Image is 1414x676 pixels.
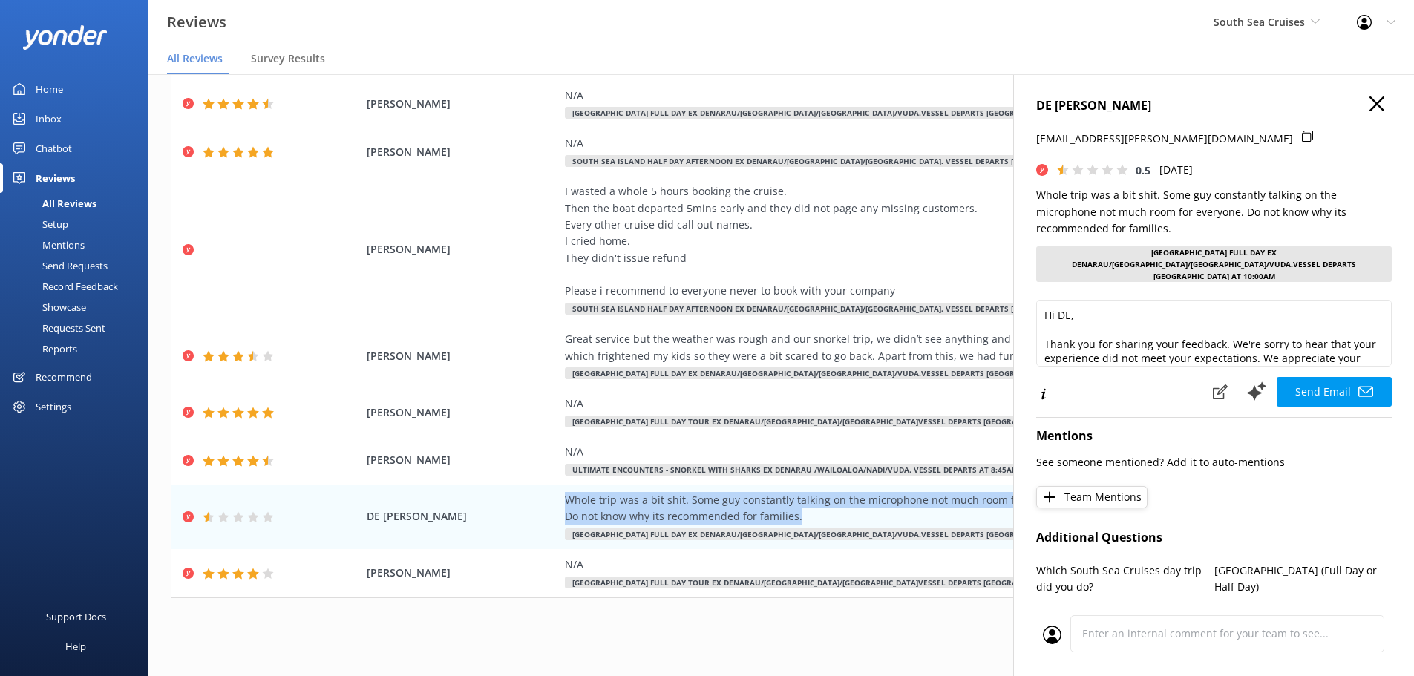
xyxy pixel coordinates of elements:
[367,404,558,421] span: [PERSON_NAME]
[1036,528,1392,548] h4: Additional Questions
[251,51,325,66] span: Survey Results
[22,25,108,50] img: yonder-white-logo.png
[9,255,148,276] a: Send Requests
[565,528,1116,540] span: [GEOGRAPHIC_DATA] Full Day ex Denarau/[GEOGRAPHIC_DATA]/[GEOGRAPHIC_DATA]/Vuda.Vessel departs [GE...
[367,241,558,257] span: [PERSON_NAME]
[367,96,558,112] span: [PERSON_NAME]
[1136,163,1150,177] span: 0.5
[565,135,1240,151] div: N/A
[565,155,1137,167] span: South Sea Island Half Day Afternoon ex Denarau/[GEOGRAPHIC_DATA]/[GEOGRAPHIC_DATA]. Vessel Depart...
[9,234,85,255] div: Mentions
[36,362,92,392] div: Recommend
[367,565,558,581] span: [PERSON_NAME]
[1036,131,1293,147] p: [EMAIL_ADDRESS][PERSON_NAME][DOMAIN_NAME]
[36,392,71,421] div: Settings
[1159,162,1193,178] p: [DATE]
[1036,486,1148,508] button: Team Mentions
[167,10,226,34] h3: Reviews
[367,144,558,160] span: [PERSON_NAME]
[565,88,1240,104] div: N/A
[9,318,105,338] div: Requests Sent
[565,331,1240,364] div: Great service but the weather was rough and our snorkel trip, we didn’t see anything and we had t...
[9,338,148,359] a: Reports
[565,303,1137,315] span: South Sea Island Half Day Afternoon ex Denarau/[GEOGRAPHIC_DATA]/[GEOGRAPHIC_DATA]. Vessel Depart...
[1043,626,1061,644] img: user_profile.svg
[1036,96,1392,116] h4: DE [PERSON_NAME]
[367,452,558,468] span: [PERSON_NAME]
[9,276,148,297] a: Record Feedback
[565,416,1110,427] span: [GEOGRAPHIC_DATA] Full Day Tour ex Denarau/[GEOGRAPHIC_DATA]/[GEOGRAPHIC_DATA]Vessel departs [GEO...
[9,297,86,318] div: Showcase
[46,602,106,631] div: Support Docs
[565,492,1240,525] div: Whole trip was a bit shit. Some guy constantly talking on the microphone not much room for everyo...
[36,74,63,104] div: Home
[1036,454,1392,470] p: See someone mentioned? Add it to auto-mentions
[36,104,62,134] div: Inbox
[36,163,75,193] div: Reviews
[1369,96,1384,113] button: Close
[9,214,148,234] a: Setup
[9,214,68,234] div: Setup
[1036,246,1392,282] div: [GEOGRAPHIC_DATA] Full Day ex Denarau/[GEOGRAPHIC_DATA]/[GEOGRAPHIC_DATA]/Vuda.Vessel departs [GE...
[1214,15,1305,29] span: South Sea Cruises
[565,396,1240,412] div: N/A
[65,631,86,661] div: Help
[9,255,108,276] div: Send Requests
[9,338,77,359] div: Reports
[1036,562,1214,596] p: Which South Sea Cruises day trip did you do?
[1036,427,1392,446] h4: Mentions
[9,318,148,338] a: Requests Sent
[9,297,148,318] a: Showcase
[9,234,148,255] a: Mentions
[565,183,1240,300] div: I wasted a whole 5 hours booking the cruise. Then the boat departed 5mins early and they did not ...
[565,557,1240,573] div: N/A
[565,464,1026,476] span: Ultimate Encounters - Snorkel with Sharks ex Denarau /Wailoaloa/Nadi/Vuda. Vessel Departs at 8:45am
[9,276,118,297] div: Record Feedback
[367,348,558,364] span: [PERSON_NAME]
[367,508,558,525] span: DE [PERSON_NAME]
[1036,187,1392,237] p: Whole trip was a bit shit. Some guy constantly talking on the microphone not much room for everyo...
[36,134,72,163] div: Chatbot
[9,193,148,214] a: All Reviews
[1036,300,1392,367] textarea: Hi DE, Thank you for sharing your feedback. We're sorry to hear that your experience did not meet...
[9,193,96,214] div: All Reviews
[565,577,1110,588] span: [GEOGRAPHIC_DATA] Full Day Tour ex Denarau/[GEOGRAPHIC_DATA]/[GEOGRAPHIC_DATA]Vessel departs [GEO...
[565,107,1116,119] span: [GEOGRAPHIC_DATA] Full Day ex Denarau/[GEOGRAPHIC_DATA]/[GEOGRAPHIC_DATA]/Vuda.Vessel departs [GE...
[1214,562,1392,596] p: [GEOGRAPHIC_DATA] (Full Day or Half Day)
[565,444,1240,460] div: N/A
[1277,377,1392,407] button: Send Email
[167,51,223,66] span: All Reviews
[565,367,1116,379] span: [GEOGRAPHIC_DATA] Full Day ex Denarau/[GEOGRAPHIC_DATA]/[GEOGRAPHIC_DATA]/Vuda.Vessel departs [GE...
